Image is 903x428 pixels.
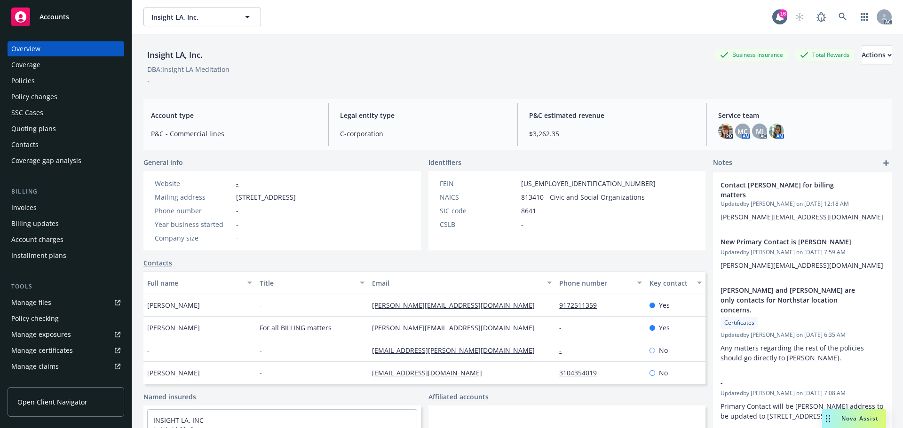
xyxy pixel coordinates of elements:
button: Nova Assist [822,409,886,428]
div: Company size [155,233,232,243]
div: Year business started [155,219,232,229]
div: Quoting plans [11,121,56,136]
span: $3,262.35 [529,129,695,139]
a: Account charges [8,232,124,247]
a: [PERSON_NAME][EMAIL_ADDRESS][DOMAIN_NAME] [372,323,542,332]
span: Certificates [724,319,754,327]
span: - [236,206,238,216]
button: Phone number [555,272,645,294]
span: [PERSON_NAME] [147,300,200,310]
span: Insight LA, Inc. [151,12,233,22]
span: C-corporation [340,129,506,139]
div: Coverage [11,57,40,72]
div: DBA: Insight LA Meditation [147,64,230,74]
span: P&C - Commercial lines [151,129,317,139]
a: Start snowing [790,8,809,26]
div: Phone number [155,206,232,216]
span: Identifiers [428,157,461,167]
div: Invoices [11,200,37,215]
div: SSC Cases [11,105,43,120]
span: - [260,345,262,355]
div: Drag to move [822,409,834,428]
a: Quoting plans [8,121,124,136]
span: - [521,219,523,229]
span: Service team [718,110,884,120]
a: SSC Cases [8,105,124,120]
span: MC [737,126,748,136]
a: Manage files [8,295,124,310]
span: Nova Assist [841,414,879,422]
div: Manage BORs [11,375,55,390]
a: Coverage gap analysis [8,153,124,168]
span: . [147,75,149,84]
a: Switch app [855,8,874,26]
span: - [260,368,262,378]
a: Manage claims [8,359,124,374]
a: - [559,346,569,355]
a: - [559,323,569,332]
span: Legal entity type [340,110,506,120]
div: Full name [147,278,242,288]
div: Policies [11,73,35,88]
div: [PERSON_NAME] and [PERSON_NAME] are only contacts for Northstar location concerns.CertificatesUpd... [713,278,892,370]
span: [PERSON_NAME] and [PERSON_NAME] are only contacts for Northstar location concerns. [721,285,860,315]
span: General info [143,157,183,167]
img: photo [769,124,784,139]
div: New Primary Contact is [PERSON_NAME]Updatedby [PERSON_NAME] on [DATE] 7:59 AM[PERSON_NAME][EMAIL_... [713,229,892,278]
div: FEIN [440,179,517,188]
p: Primary Contact will be [PERSON_NAME] address to be updated to [STREET_ADDRESS][PERSON_NAME] [721,401,884,421]
div: CSLB [440,219,517,229]
span: [PERSON_NAME][EMAIL_ADDRESS][DOMAIN_NAME] [721,261,883,270]
span: Notes [713,157,732,169]
span: New Primary Contact is [PERSON_NAME] [721,237,860,247]
span: Updated by [PERSON_NAME] on [DATE] 12:18 AM [721,200,884,208]
span: Account type [151,110,317,120]
a: Manage BORs [8,375,124,390]
img: photo [718,124,733,139]
span: Open Client Navigator [17,397,87,407]
div: SIC code [440,206,517,216]
div: Mailing address [155,192,232,202]
a: - [236,179,238,188]
a: Invoices [8,200,124,215]
div: Tools [8,282,124,291]
div: Total Rewards [795,49,854,61]
a: Accounts [8,4,124,30]
div: Title [260,278,354,288]
span: [PERSON_NAME] [147,323,200,333]
button: Full name [143,272,256,294]
a: Manage exposures [8,327,124,342]
a: Billing updates [8,216,124,231]
a: [EMAIL_ADDRESS][PERSON_NAME][DOMAIN_NAME] [372,346,542,355]
div: Billing updates [11,216,59,231]
button: Key contact [646,272,705,294]
button: Email [368,272,555,294]
a: 9172511359 [559,301,604,310]
a: INSIGHT LA, INC [153,416,204,425]
a: Installment plans [8,248,124,263]
a: Contacts [143,258,172,268]
a: Policy checking [8,311,124,326]
span: - [236,233,238,243]
span: MJ [756,126,764,136]
a: Affiliated accounts [428,392,489,402]
span: Updated by [PERSON_NAME] on [DATE] 7:08 AM [721,389,884,397]
span: No [659,345,668,355]
div: Coverage gap analysis [11,153,81,168]
div: Phone number [559,278,631,288]
div: Overview [11,41,40,56]
div: Manage certificates [11,343,73,358]
span: [STREET_ADDRESS] [236,192,296,202]
button: Actions [862,46,892,64]
span: For all BILLING matters [260,323,332,333]
div: Key contact [650,278,691,288]
div: Account charges [11,232,63,247]
a: Overview [8,41,124,56]
div: Manage files [11,295,51,310]
div: Policy changes [11,89,57,104]
div: Insight LA, Inc. [143,49,206,61]
a: [EMAIL_ADDRESS][DOMAIN_NAME] [372,368,490,377]
button: Title [256,272,368,294]
span: [PERSON_NAME][EMAIL_ADDRESS][DOMAIN_NAME] [721,212,883,221]
span: No [659,368,668,378]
